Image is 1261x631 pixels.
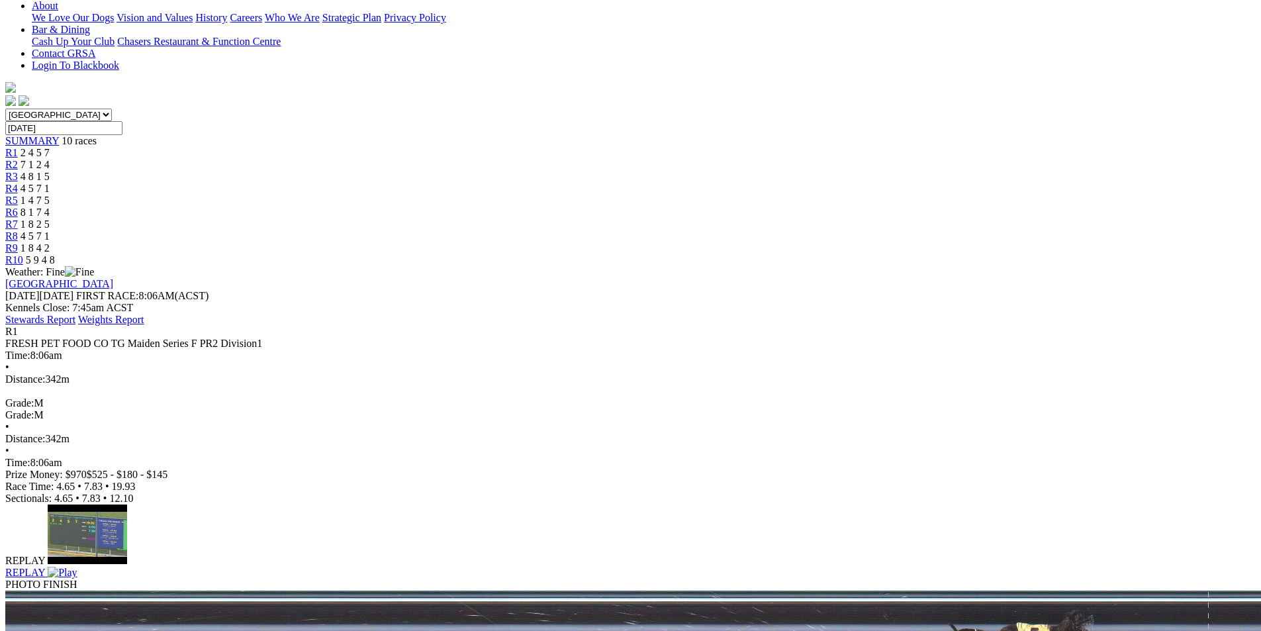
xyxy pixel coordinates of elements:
span: 1 4 7 5 [21,195,50,206]
span: 7.83 [82,493,101,504]
a: R2 [5,159,18,170]
a: R1 [5,147,18,158]
img: twitter.svg [19,95,29,106]
span: 7 1 2 4 [21,159,50,170]
span: $525 - $180 - $145 [87,469,168,480]
a: Stewards Report [5,314,75,325]
span: 12.10 [109,493,133,504]
span: 4 5 7 1 [21,183,50,194]
span: 2 4 5 7 [21,147,50,158]
span: 4.65 [54,493,73,504]
span: Distance: [5,373,45,385]
span: REPLAY [5,567,45,578]
span: R1 [5,326,18,337]
span: [DATE] [5,290,73,301]
span: • [5,362,9,373]
a: SUMMARY [5,135,59,146]
span: Weather: Fine [5,266,94,277]
a: Chasers Restaurant & Function Centre [117,36,281,47]
span: 8 1 7 4 [21,207,50,218]
span: 1 8 2 5 [21,218,50,230]
div: 342m [5,433,1256,445]
span: • [5,421,9,432]
span: FIRST RACE: [76,290,138,301]
img: Fine [65,266,94,278]
img: logo-grsa-white.png [5,82,16,93]
div: Kennels Close: 7:45am ACST [5,302,1256,314]
span: • [103,493,107,504]
div: 342m [5,373,1256,385]
span: 7.83 [84,481,103,492]
span: 8:06AM(ACST) [76,290,209,301]
a: Strategic Plan [322,12,381,23]
a: REPLAY Play [5,555,1256,579]
span: 4 8 1 5 [21,171,50,182]
span: [DATE] [5,290,40,301]
a: [GEOGRAPHIC_DATA] [5,278,113,289]
a: R6 [5,207,18,218]
span: • [105,481,109,492]
span: Sectionals: [5,493,52,504]
div: Prize Money: $970 [5,469,1256,481]
a: Who We Are [265,12,320,23]
span: 19.93 [112,481,136,492]
a: R8 [5,230,18,242]
img: facebook.svg [5,95,16,106]
span: 10 races [62,135,97,146]
a: R3 [5,171,18,182]
span: 4 5 7 1 [21,230,50,242]
span: • [77,481,81,492]
span: Grade: [5,409,34,420]
a: R9 [5,242,18,254]
span: • [5,445,9,456]
img: default.jpg [48,505,127,564]
a: R5 [5,195,18,206]
a: Weights Report [78,314,144,325]
img: Play [48,567,77,579]
div: FRESH PET FOOD CO TG Maiden Series F PR2 Division1 [5,338,1256,350]
span: 5 9 4 8 [26,254,55,266]
div: 8:06am [5,350,1256,362]
a: We Love Our Dogs [32,12,114,23]
a: Bar & Dining [32,24,90,35]
a: Cash Up Your Club [32,36,115,47]
div: M [5,397,1256,409]
a: Vision and Values [117,12,193,23]
span: Grade: [5,397,34,409]
a: Careers [230,12,262,23]
div: M [5,409,1256,421]
span: Distance: [5,433,45,444]
div: 8:06am [5,457,1256,469]
a: R4 [5,183,18,194]
span: 4.65 [56,481,75,492]
a: R10 [5,254,23,266]
a: Privacy Policy [384,12,446,23]
span: PHOTO FINISH [5,579,77,590]
a: History [195,12,227,23]
a: Login To Blackbook [32,60,119,71]
span: • [75,493,79,504]
a: Contact GRSA [32,48,95,59]
span: Time: [5,350,30,361]
div: About [32,12,1256,24]
a: R7 [5,218,18,230]
span: Time: [5,457,30,468]
div: Bar & Dining [32,36,1256,48]
span: REPLAY [5,555,45,566]
span: 1 8 4 2 [21,242,50,254]
input: Select date [5,121,122,135]
span: Race Time: [5,481,54,492]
